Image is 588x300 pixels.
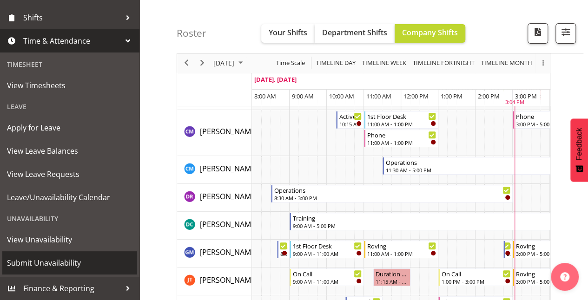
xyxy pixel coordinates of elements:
div: Chamique Mamolo"s event - 1st Floor Desk Begin From Tuesday, September 23, 2025 at 11:00:00 AM GM... [364,111,438,129]
span: 12:00 PM [403,92,429,100]
div: 9:00 AM - 11:00 AM [293,250,362,257]
button: Time Scale [275,58,307,69]
span: [PERSON_NAME] [200,126,258,137]
span: View Timesheets [7,78,132,92]
div: 11:30 AM - 5:00 PM [386,166,585,174]
a: View Leave Balances [2,139,137,163]
span: [PERSON_NAME] [200,191,258,202]
div: Gabriel McKay Smith"s event - Newspapers Begin From Tuesday, September 23, 2025 at 8:40:00 AM GMT... [277,241,290,258]
h4: Roster [177,28,206,39]
div: 11:15 AM - 12:15 PM [376,278,408,285]
div: Unavailability [2,209,137,228]
div: 1st Floor Desk [293,241,362,250]
span: [DATE] [212,58,235,69]
button: Timeline Month [480,58,534,69]
div: Duration 1 hours - [PERSON_NAME] [376,269,408,278]
div: Chamique Mamolo"s event - Active Rhyming Begin From Tuesday, September 23, 2025 at 10:15:00 AM GM... [336,111,364,129]
span: View Leave Requests [7,167,132,181]
span: 10:00 AM [329,92,354,100]
td: Glen Tomlinson resource [177,267,252,295]
span: [PERSON_NAME] [200,275,258,285]
span: 1:00 PM [441,92,462,100]
span: 3:00 PM [515,92,537,100]
img: help-xxl-2.png [560,272,569,281]
span: Time & Attendance [23,34,121,48]
span: Timeline Month [480,58,533,69]
a: Leave/Unavailability Calendar [2,186,137,209]
a: View Leave Requests [2,163,137,186]
span: Submit Unavailability [7,256,132,270]
div: September 23, 2025 [210,53,249,73]
div: On Call [293,269,362,278]
td: Cindy Mulrooney resource [177,156,252,184]
button: Timeline Week [361,58,408,69]
a: View Unavailability [2,228,137,251]
div: 3:00 PM - 5:00 PM [516,120,585,128]
div: On Call [442,269,510,278]
button: September 2025 [212,58,247,69]
div: 2:45 PM - 3:00 PM [507,250,510,257]
span: 8:00 AM [254,92,276,100]
button: Previous [180,58,193,69]
div: Cindy Mulrooney"s event - Operations Begin From Tuesday, September 23, 2025 at 11:30:00 AM GMT+12... [383,157,587,175]
div: Phone [367,130,436,139]
button: Fortnight [411,58,476,69]
div: Gabriel McKay Smith"s event - 1st Floor Desk Begin From Tuesday, September 23, 2025 at 9:00:00 AM... [290,241,364,258]
span: Company Shifts [402,27,458,38]
a: [PERSON_NAME] [200,163,258,174]
span: 2:00 PM [478,92,500,100]
div: 3:04 PM [505,99,524,107]
button: Filter Shifts [555,23,576,44]
div: 8:30 AM - 3:00 PM [274,194,510,202]
div: Glen Tomlinson"s event - On Call Begin From Tuesday, September 23, 2025 at 1:00:00 PM GMT+12:00 E... [438,268,513,286]
button: Company Shifts [395,24,465,43]
div: Active Rhyming [339,111,362,121]
span: 11:00 AM [366,92,391,100]
div: Debra Robinson"s event - Operations Begin From Tuesday, September 23, 2025 at 8:30:00 AM GMT+12:0... [271,185,513,202]
span: [PERSON_NAME] [200,247,258,257]
div: 10:15 AM - 11:00 AM [339,120,362,128]
div: Roving [516,269,585,278]
div: 1st Floor Desk [367,111,436,121]
button: Timeline Day [315,58,357,69]
div: previous period [178,53,194,73]
span: View Unavailability [7,233,132,247]
td: Donald Cunningham resource [177,212,252,240]
button: Download a PDF of the roster for the current day [528,23,548,44]
td: Chamique Mamolo resource [177,110,252,156]
div: Chamique Mamolo"s event - Phone Begin From Tuesday, September 23, 2025 at 3:00:00 PM GMT+12:00 En... [513,111,587,129]
button: Next [196,58,209,69]
span: [PERSON_NAME] [200,163,258,174]
button: Your Shifts [261,24,315,43]
div: Gabriel McKay Smith"s event - New book tagging Begin From Tuesday, September 23, 2025 at 2:45:00 ... [503,241,513,258]
span: 9:00 AM [292,92,314,100]
div: Roving [367,241,436,250]
div: Phone [516,111,585,121]
td: Debra Robinson resource [177,184,252,212]
span: Feedback [575,128,583,160]
span: View Leave Balances [7,144,132,158]
div: 11:00 AM - 1:00 PM [367,250,436,257]
div: Operations [386,157,585,167]
div: Leave [2,97,137,116]
span: Leave/Unavailability Calendar [7,190,132,204]
div: 3:00 PM - 5:00 PM [516,250,585,257]
div: 1:00 PM - 3:00 PM [442,278,510,285]
div: 9:00 AM - 11:00 AM [293,278,362,285]
span: Department Shifts [322,27,387,38]
div: Glen Tomlinson"s event - Roving Begin From Tuesday, September 23, 2025 at 3:00:00 PM GMT+12:00 En... [513,268,587,286]
div: next period [194,53,210,73]
span: Shifts [23,11,121,25]
span: Timeline Week [361,58,407,69]
div: Donald Cunningham"s event - Training Begin From Tuesday, September 23, 2025 at 9:00:00 AM GMT+12:... [290,213,587,230]
div: Glen Tomlinson"s event - Duration 1 hours - Glen Tomlinson Begin From Tuesday, September 23, 2025... [373,268,410,286]
div: Gabriel McKay Smith"s event - Roving Begin From Tuesday, September 23, 2025 at 3:00:00 PM GMT+12:... [513,241,587,258]
div: Training [293,213,585,222]
button: Feedback - Show survey [570,118,588,182]
div: New book tagging [507,241,510,250]
div: overflow [535,53,550,73]
span: Finance & Reporting [23,281,121,295]
div: 9:00 AM - 5:00 PM [293,222,585,229]
span: [DATE], [DATE] [254,75,297,84]
a: [PERSON_NAME] [200,219,258,230]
